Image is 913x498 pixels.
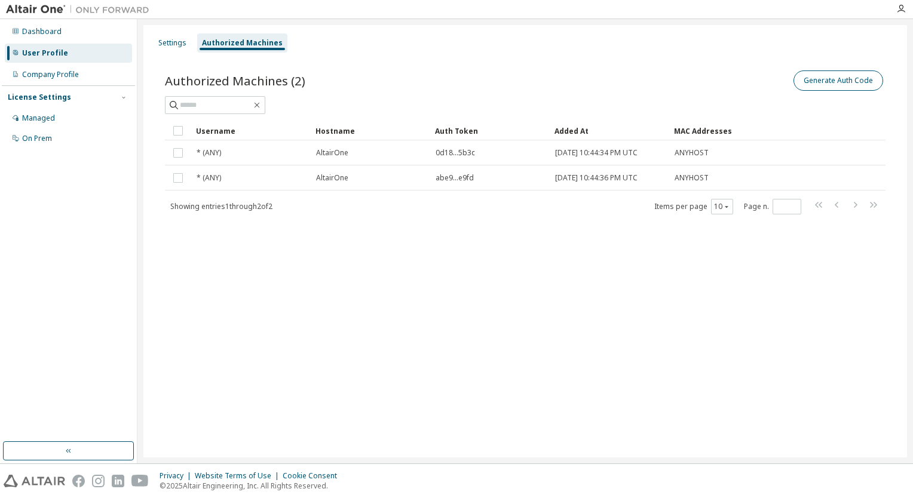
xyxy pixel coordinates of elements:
[4,475,65,487] img: altair_logo.svg
[283,471,344,481] div: Cookie Consent
[195,471,283,481] div: Website Terms of Use
[8,93,71,102] div: License Settings
[554,121,664,140] div: Added At
[675,148,709,158] span: ANYHOST
[316,148,348,158] span: AltairOne
[196,121,306,140] div: Username
[22,113,55,123] div: Managed
[22,134,52,143] div: On Prem
[160,471,195,481] div: Privacy
[160,481,344,491] p: © 2025 Altair Engineering, Inc. All Rights Reserved.
[92,475,105,487] img: instagram.svg
[72,475,85,487] img: facebook.svg
[6,4,155,16] img: Altair One
[436,173,474,183] span: abe9...e9fd
[197,148,221,158] span: * (ANY)
[674,121,760,140] div: MAC Addresses
[654,199,733,214] span: Items per page
[555,173,638,183] span: [DATE] 10:44:36 PM UTC
[435,121,545,140] div: Auth Token
[158,38,186,48] div: Settings
[714,202,730,211] button: 10
[197,173,221,183] span: * (ANY)
[675,173,709,183] span: ANYHOST
[315,121,425,140] div: Hostname
[744,199,801,214] span: Page n.
[22,27,62,36] div: Dashboard
[202,38,283,48] div: Authorized Machines
[316,173,348,183] span: AltairOne
[555,148,638,158] span: [DATE] 10:44:34 PM UTC
[22,70,79,79] div: Company Profile
[165,72,305,89] span: Authorized Machines (2)
[22,48,68,58] div: User Profile
[436,148,475,158] span: 0d18...5b3c
[793,70,883,91] button: Generate Auth Code
[112,475,124,487] img: linkedin.svg
[131,475,149,487] img: youtube.svg
[170,201,272,211] span: Showing entries 1 through 2 of 2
